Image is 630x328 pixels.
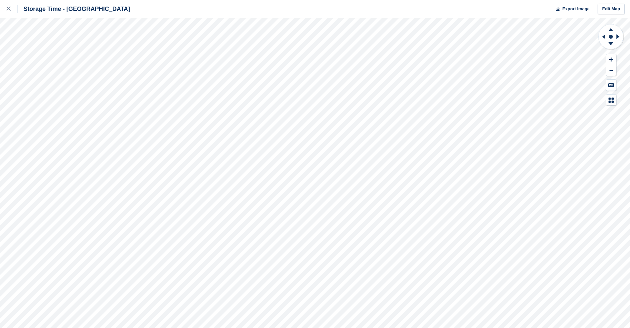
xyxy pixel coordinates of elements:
[606,54,616,65] button: Zoom In
[552,4,590,15] button: Export Image
[606,95,616,105] button: Map Legend
[598,4,625,15] a: Edit Map
[18,5,130,13] div: Storage Time - [GEOGRAPHIC_DATA]
[606,80,616,91] button: Keyboard Shortcuts
[562,6,589,12] span: Export Image
[606,65,616,76] button: Zoom Out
